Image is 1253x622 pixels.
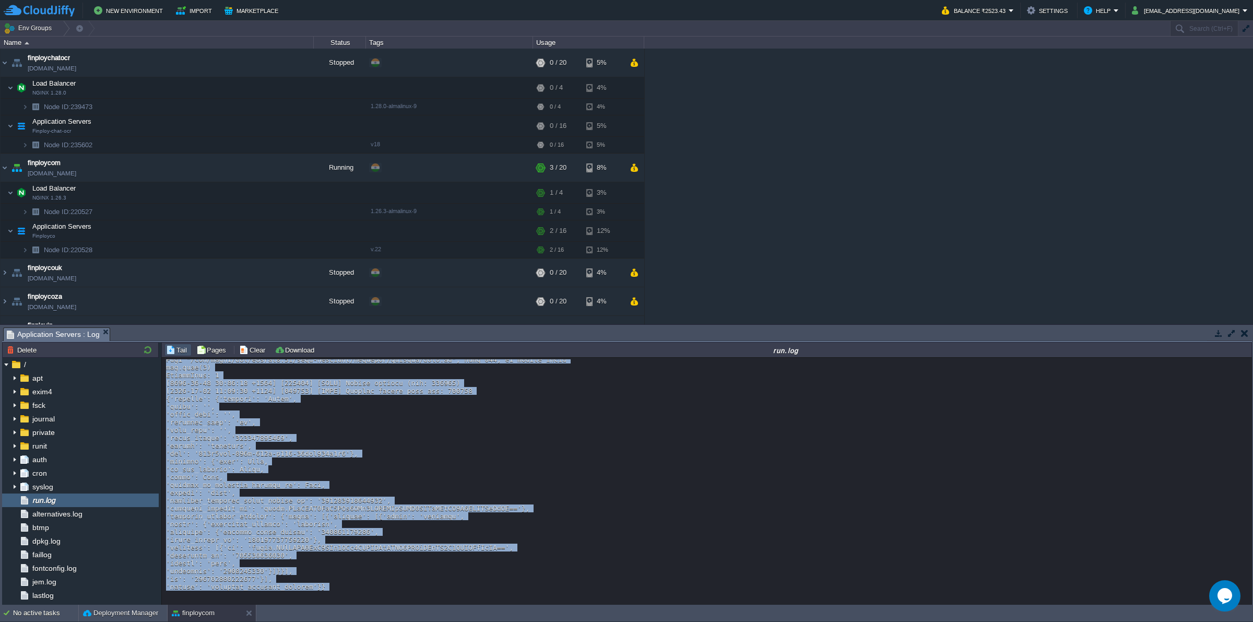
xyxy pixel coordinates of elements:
a: launcher.log [30,604,74,614]
img: AMDAwAAAACH5BAEAAAAALAAAAAABAAEAAAICRAEAOw== [14,182,29,203]
img: AMDAwAAAACH5BAEAAAAALAAAAAABAAEAAAICRAEAOw== [9,154,24,182]
button: Env Groups [4,21,55,36]
span: faillog [30,550,53,559]
div: 12% [586,242,620,258]
a: cron [30,468,49,478]
span: finploycoza [28,291,62,302]
img: AMDAwAAAACH5BAEAAAAALAAAAAABAAEAAAICRAEAOw== [7,115,14,136]
a: [DOMAIN_NAME] [28,273,76,284]
iframe: chat widget [1209,580,1243,612]
div: run.log [322,346,1250,355]
img: AMDAwAAAACH5BAEAAAAALAAAAAABAAEAAAICRAEAOw== [14,220,29,241]
span: 1.28.0-almalinux-9 [371,103,417,109]
button: Delete [7,345,40,355]
div: 0 / 4 [550,77,563,98]
div: 3 / 20 [550,154,566,182]
button: Import [176,4,215,17]
span: v.22 [371,246,381,252]
img: AMDAwAAAACH5BAEAAAAALAAAAAABAAEAAAICRAEAOw== [9,259,24,287]
button: Balance ₹2523.43 [942,4,1009,17]
a: / [22,360,28,369]
img: AMDAwAAAACH5BAEAAAAALAAAAAABAAEAAAICRAEAOw== [14,77,29,98]
div: 5% [586,115,620,136]
a: Node ID:220527 [43,207,94,216]
div: 0 / 20 [550,49,566,77]
span: 220527 [43,207,94,216]
span: jem.log [30,577,58,586]
a: finploycouk [28,263,62,273]
span: v18 [371,141,380,147]
a: alternatives.log [30,509,84,519]
a: [DOMAIN_NAME] [28,302,76,312]
div: Stopped [314,316,366,344]
button: Settings [1027,4,1071,17]
img: AMDAwAAAACH5BAEAAAAALAAAAAABAAEAAAICRAEAOw== [22,137,28,153]
div: 4% [586,287,620,315]
img: AMDAwAAAACH5BAEAAAAALAAAAAABAAEAAAICRAEAOw== [22,242,28,258]
div: 12% [586,220,620,241]
div: Running [314,154,366,182]
img: AMDAwAAAACH5BAEAAAAALAAAAAABAAEAAAICRAEAOw== [25,42,29,44]
a: Node ID:235602 [43,140,94,149]
img: AMDAwAAAACH5BAEAAAAALAAAAAABAAEAAAICRAEAOw== [9,316,24,344]
button: Marketplace [224,4,281,17]
a: [DOMAIN_NAME] [28,168,76,179]
div: 0 / 16 [550,115,566,136]
img: AMDAwAAAACH5BAEAAAAALAAAAAABAAEAAAICRAEAOw== [9,287,24,315]
img: AMDAwAAAACH5BAEAAAAALAAAAAABAAEAAAICRAEAOw== [28,99,43,115]
a: auth [30,455,49,464]
div: 0 / 16 [550,137,564,153]
div: Status [314,37,365,49]
span: finploychatocr [28,53,70,63]
button: Deployment Manager [83,608,158,618]
a: [DOMAIN_NAME] [28,63,76,74]
img: AMDAwAAAACH5BAEAAAAALAAAAAABAAEAAAICRAEAOw== [1,259,9,287]
a: journal [30,414,56,424]
div: 4% [586,77,620,98]
a: Application ServersFinploy-chat-ocr [31,118,93,125]
img: AMDAwAAAACH5BAEAAAAALAAAAAABAAEAAAICRAEAOw== [7,77,14,98]
a: dpkg.log [30,536,62,546]
span: NGINX 1.26.3 [32,195,66,201]
span: Finployco [32,233,55,239]
span: Load Balancer [31,79,77,88]
a: finployin [28,320,53,331]
a: Load BalancerNGINX 1.26.3 [31,184,77,192]
a: Application ServersFinployco [31,222,93,230]
img: AMDAwAAAACH5BAEAAAAALAAAAAABAAEAAAICRAEAOw== [22,99,28,115]
div: 3% [586,182,620,203]
a: finploycom [28,158,61,168]
div: 1 / 4 [550,204,561,220]
span: fsck [30,401,47,410]
div: 5% [586,316,620,344]
a: syslog [30,482,55,491]
span: Node ID: [44,141,70,149]
div: Stopped [314,287,366,315]
span: 239473 [43,102,94,111]
span: Application Servers : Log [7,328,100,341]
span: Application Servers [31,117,93,126]
button: finploycom [172,608,215,618]
a: lastlog [30,591,55,600]
a: btmp [30,523,51,532]
img: AMDAwAAAACH5BAEAAAAALAAAAAABAAEAAAICRAEAOw== [7,220,14,241]
a: exim4 [30,387,54,396]
a: run.log [30,496,57,505]
div: 1 / 4 [550,182,563,203]
a: runit [30,441,49,451]
span: fontconfig.log [30,564,78,573]
img: AMDAwAAAACH5BAEAAAAALAAAAAABAAEAAAICRAEAOw== [14,115,29,136]
div: Stopped [314,49,366,77]
span: 1.26.3-almalinux-9 [371,208,417,214]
